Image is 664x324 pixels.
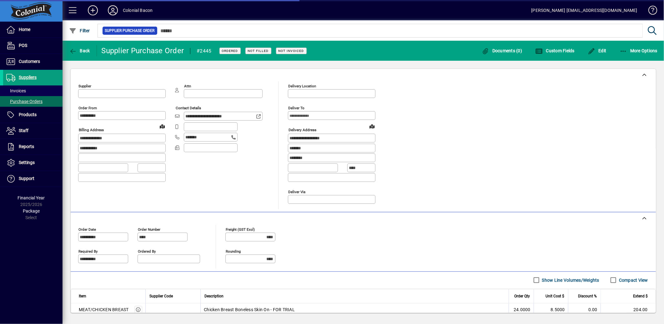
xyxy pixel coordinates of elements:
mat-label: Supplier [78,84,91,88]
span: Extend $ [633,293,648,300]
span: Home [19,27,30,32]
td: 24.0000 [509,303,534,316]
mat-label: Attn [184,84,191,88]
a: Customers [3,54,63,69]
mat-label: Order date [78,227,96,231]
span: Package [23,208,40,213]
mat-label: Freight (GST excl) [226,227,255,231]
span: Documents (0) [482,48,522,53]
span: Settings [19,160,35,165]
a: Purchase Orders [3,96,63,107]
button: Documents (0) [480,45,524,56]
span: More Options [620,48,658,53]
div: Colonial Bacon [123,5,153,15]
a: Settings [3,155,63,171]
span: Order Qty [514,293,530,300]
mat-label: Order number [138,227,160,231]
button: Custom Fields [534,45,576,56]
a: Invoices [3,85,63,96]
mat-label: Order from [78,106,97,110]
span: Support [19,176,34,181]
span: Reports [19,144,34,149]
span: Unit Cost $ [546,293,564,300]
mat-label: Required by [78,249,98,253]
mat-label: Delivery Location [288,84,316,88]
span: Item [79,293,86,300]
div: #2445 [197,46,211,56]
button: Back [68,45,92,56]
a: Home [3,22,63,38]
span: Purchase Orders [6,99,43,104]
a: View on map [367,121,377,131]
span: Edit [588,48,606,53]
button: Add [83,5,103,16]
a: Products [3,107,63,123]
div: [PERSON_NAME] [EMAIL_ADDRESS][DOMAIN_NAME] [531,5,637,15]
span: Customers [19,59,40,64]
span: Suppliers [19,75,37,80]
mat-label: Deliver To [288,106,304,110]
div: MEAT/CHICKEN BREAST [79,306,129,313]
button: Edit [586,45,608,56]
div: Supplier Purchase Order [102,46,184,56]
span: Invoices [6,88,26,93]
label: Compact View [618,277,648,283]
a: POS [3,38,63,54]
td: 0.00 [568,303,601,316]
app-page-header-button: Back [63,45,97,56]
label: Show Line Volumes/Weights [541,277,599,283]
a: View on map [157,121,167,131]
span: Financial Year [18,195,45,200]
span: Supplier Code [149,293,173,300]
span: Discount % [578,293,597,300]
span: Staff [19,128,28,133]
mat-label: Deliver via [288,189,305,194]
span: Description [204,293,224,300]
span: Ordered [222,49,238,53]
span: Back [69,48,90,53]
mat-label: Ordered by [138,249,156,253]
a: Knowledge Base [644,1,656,22]
a: Staff [3,123,63,139]
span: Chicken Breast Boneless Skin On - FOR TRIAL [204,306,295,313]
span: Custom Fields [535,48,575,53]
button: Filter [68,25,92,36]
td: 8.5000 [534,303,568,316]
mat-label: Rounding [226,249,241,253]
span: Not Filled [248,49,269,53]
td: 204.00 [601,303,656,316]
a: Support [3,171,63,187]
span: POS [19,43,27,48]
span: Not Invoiced [279,49,304,53]
button: More Options [618,45,659,56]
a: Reports [3,139,63,155]
span: Products [19,112,37,117]
span: Supplier Purchase Order [105,28,155,34]
button: Profile [103,5,123,16]
span: Filter [69,28,90,33]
